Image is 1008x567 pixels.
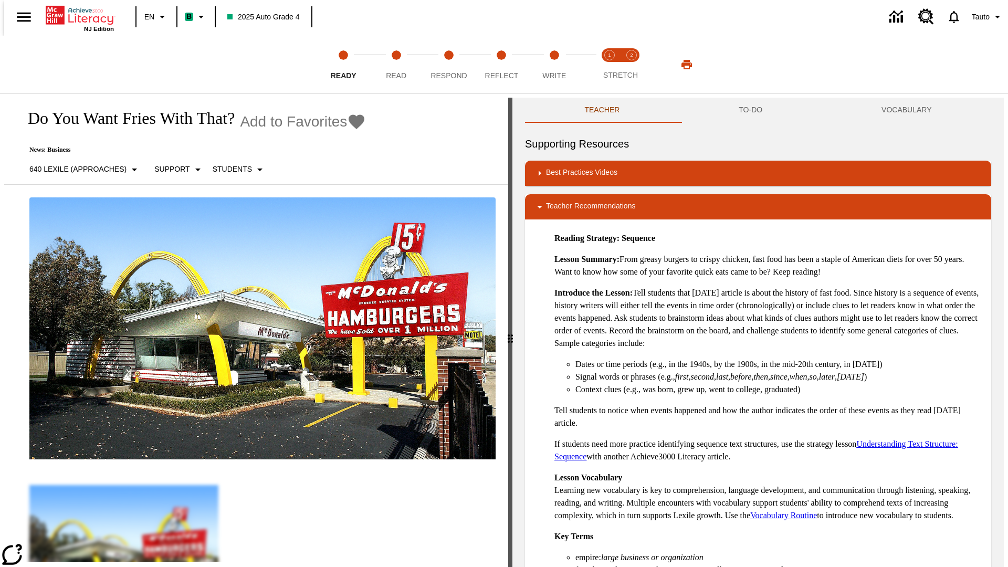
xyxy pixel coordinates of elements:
[679,98,822,123] button: TO-DO
[594,36,625,93] button: Stretch Read step 1 of 2
[525,98,679,123] button: Teacher
[630,52,633,58] text: 2
[525,161,991,186] div: Best Practices Videos
[525,135,991,152] h6: Supporting Resources
[208,160,270,179] button: Select Student
[675,372,689,381] em: first
[554,255,619,264] strong: Lesson Summary:
[525,194,991,219] div: Teacher Recommendations
[601,553,703,562] em: large business or organization
[912,3,940,31] a: Resource Center, Will open in new tab
[819,372,835,381] em: later
[554,234,619,243] strong: Reading Strategy:
[240,112,366,131] button: Add to Favorites - Do You Want Fries With That?
[554,438,983,463] p: If students need more practice identifying sequence text structures, use the strategy lesson with...
[968,7,1008,26] button: Profile/Settings
[313,36,374,93] button: Ready step 1 of 5
[25,160,145,179] button: Select Lexile, 640 Lexile (Approaches)
[46,4,114,32] div: Home
[471,36,532,93] button: Reflect step 4 of 5
[940,3,968,30] a: Notifications
[331,71,356,80] span: Ready
[542,71,566,80] span: Write
[670,55,703,74] button: Print
[554,253,983,278] p: From greasy burgers to crispy chicken, fast food has been a staple of American diets for over 50 ...
[554,287,983,350] p: Tell students that [DATE] article is about the history of fast food. Since history is a sequence ...
[154,164,190,175] p: Support
[17,146,366,154] p: News: Business
[240,113,347,130] span: Add to Favorites
[512,98,1004,567] div: activity
[17,109,235,128] h1: Do You Want Fries With That?
[554,288,633,297] strong: Introduce the Lesson:
[186,10,192,23] span: B
[150,160,208,179] button: Scaffolds, Support
[575,551,983,564] li: empire:
[84,26,114,32] span: NJ Edition
[716,372,728,381] em: last
[883,3,912,31] a: Data Center
[575,383,983,396] li: Context clues (e.g., was born, grew up, went to college, graduated)
[972,12,990,23] span: Tauto
[485,71,519,80] span: Reflect
[691,372,714,381] em: second
[365,36,426,93] button: Read step 2 of 5
[181,7,212,26] button: Boost Class color is mint green. Change class color
[730,372,751,381] em: before
[144,12,154,23] span: EN
[770,372,787,381] em: since
[430,71,467,80] span: Respond
[8,2,39,33] button: Open side menu
[546,167,617,180] p: Best Practices Videos
[29,164,127,175] p: 640 Lexile (Approaches)
[554,532,593,541] strong: Key Terms
[554,404,983,429] p: Tell students to notice when events happened and how the author indicates the order of these even...
[750,511,817,520] a: Vocabulary Routine
[524,36,585,93] button: Write step 5 of 5
[29,197,496,460] img: One of the first McDonald's stores, with the iconic red sign and golden arches.
[418,36,479,93] button: Respond step 3 of 5
[386,71,406,80] span: Read
[790,372,807,381] em: when
[525,98,991,123] div: Instructional Panel Tabs
[822,98,991,123] button: VOCABULARY
[575,371,983,383] li: Signal words or phrases (e.g., , , , , , , , , , )
[554,439,958,461] a: Understanding Text Structure: Sequence
[140,7,173,26] button: Language: EN, Select a language
[608,52,611,58] text: 1
[554,471,983,522] p: Learning new vocabulary is key to comprehension, language development, and communication through ...
[213,164,252,175] p: Students
[227,12,300,23] span: 2025 Auto Grade 4
[753,372,768,381] em: then
[603,71,638,79] span: STRETCH
[616,36,647,93] button: Stretch Respond step 2 of 2
[508,98,512,567] div: Press Enter or Spacebar and then press right and left arrow keys to move the slider
[575,358,983,371] li: Dates or time periods (e.g., in the 1940s, by the 1900s, in the mid-20th century, in [DATE])
[622,234,655,243] strong: Sequence
[810,372,817,381] em: so
[837,372,864,381] em: [DATE]
[554,473,622,482] strong: Lesson Vocabulary
[546,201,635,213] p: Teacher Recommendations
[4,98,508,562] div: reading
